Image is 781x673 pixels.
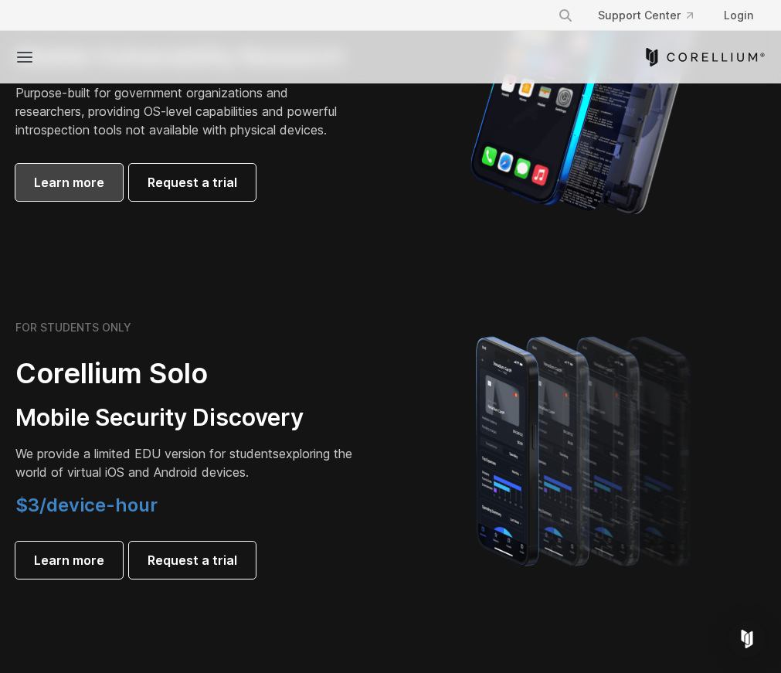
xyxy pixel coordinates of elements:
h3: Mobile Security Discovery [15,403,354,433]
img: A lineup of four iPhone models becoming more gradient and blurred [445,314,727,585]
span: Learn more [34,173,104,192]
a: Learn more [15,164,123,201]
a: Login [711,2,766,29]
span: Request a trial [148,173,237,192]
a: Learn more [15,542,123,579]
h6: FOR STUDENTS ONLY [15,321,131,335]
div: Open Intercom Messenger [728,620,766,658]
span: Learn more [34,551,104,569]
h2: Corellium Solo [15,356,354,391]
span: Request a trial [148,551,237,569]
a: Corellium Home [643,48,766,66]
span: We provide a limited EDU version for students [15,446,279,461]
a: Request a trial [129,164,256,201]
span: $3/device-hour [15,494,158,516]
p: Purpose-built for government organizations and researchers, providing OS-level capabilities and p... [15,83,354,139]
a: Support Center [586,2,705,29]
p: exploring the world of virtual iOS and Android devices. [15,444,354,481]
a: Request a trial [129,542,256,579]
button: Search [552,2,579,29]
div: Navigation Menu [545,2,766,29]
